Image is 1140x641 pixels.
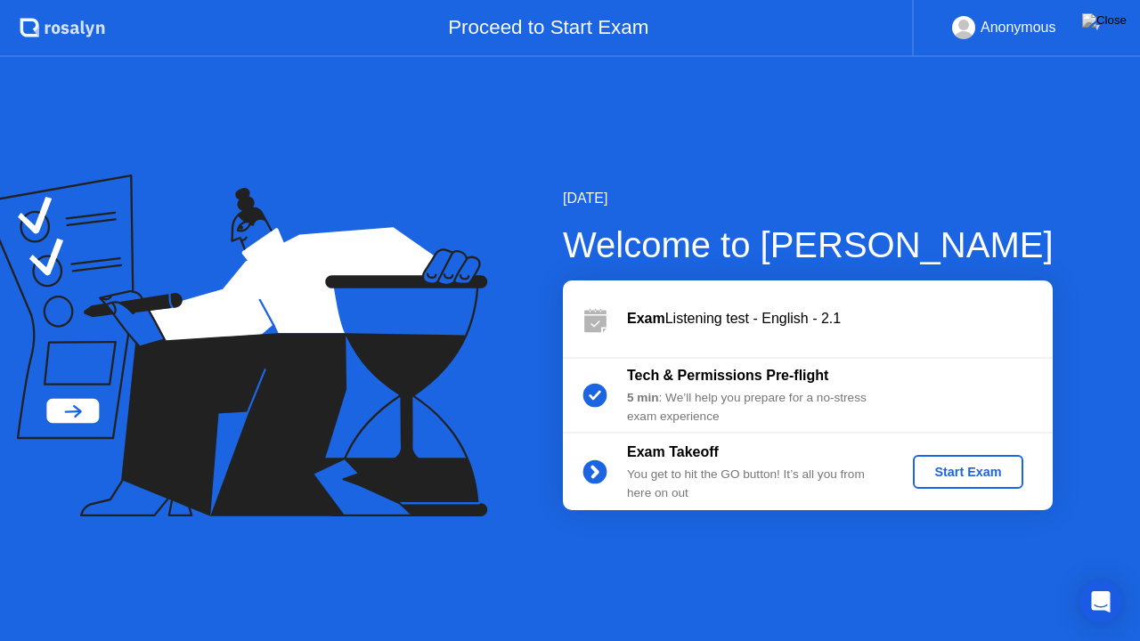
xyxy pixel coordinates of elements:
[913,455,1022,489] button: Start Exam
[627,391,659,404] b: 5 min
[627,311,665,326] b: Exam
[627,308,1053,329] div: Listening test - English - 2.1
[563,218,1054,272] div: Welcome to [PERSON_NAME]
[627,466,883,502] div: You get to hit the GO button! It’s all you from here on out
[627,368,828,383] b: Tech & Permissions Pre-flight
[1082,13,1127,28] img: Close
[920,465,1015,479] div: Start Exam
[1079,580,1122,623] div: Open Intercom Messenger
[981,16,1056,39] div: Anonymous
[627,389,883,426] div: : We’ll help you prepare for a no-stress exam experience
[627,444,719,459] b: Exam Takeoff
[563,188,1054,209] div: [DATE]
